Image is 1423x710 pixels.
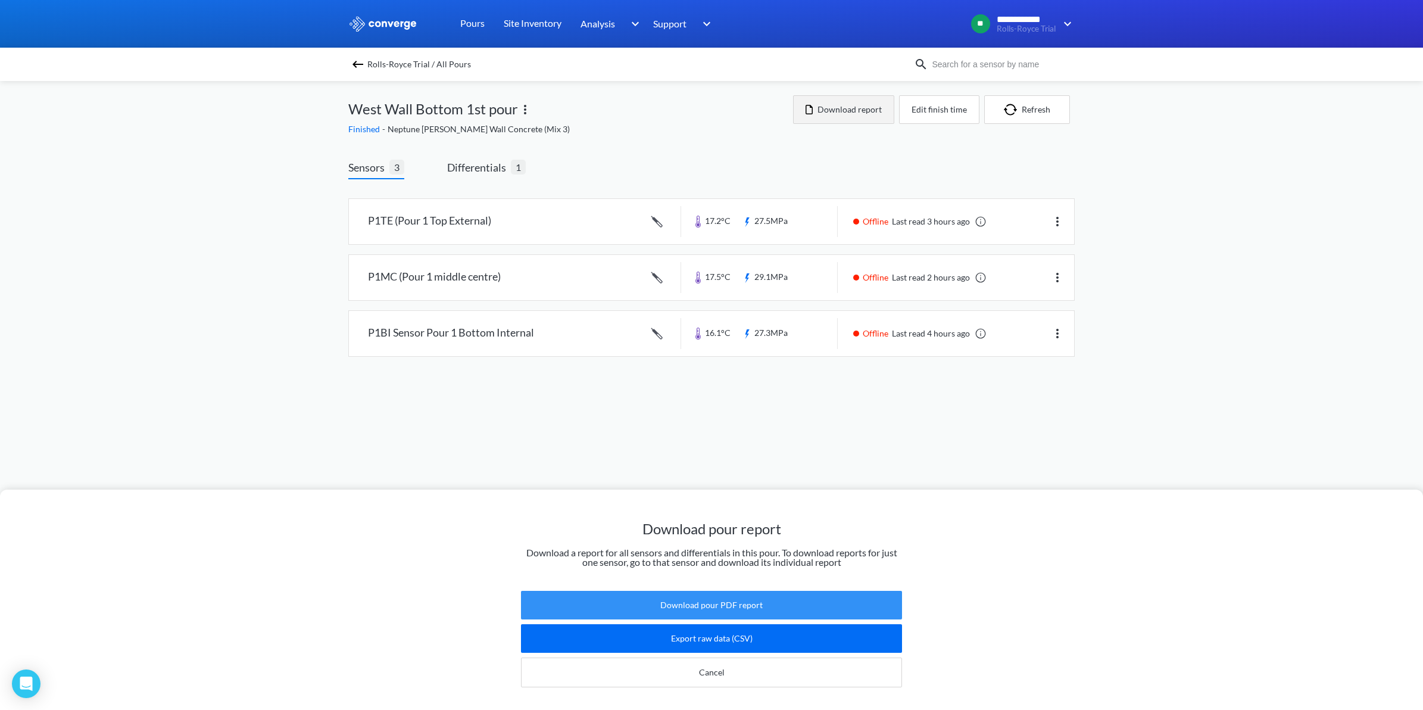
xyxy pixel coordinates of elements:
img: downArrow.svg [623,17,642,31]
p: Download a report for all sensors and differentials in this pour. To download reports for just on... [521,548,902,567]
div: Open Intercom Messenger [12,669,40,698]
span: Rolls-Royce Trial / All Pours [367,56,471,73]
span: Rolls-Royce Trial [997,24,1056,33]
img: logo_ewhite.svg [348,16,417,32]
button: Download pour PDF report [521,591,902,619]
img: icon-search.svg [914,57,928,71]
input: Search for a sensor by name [928,58,1072,71]
button: Cancel [521,658,902,687]
img: backspace.svg [351,57,365,71]
button: Export raw data (CSV) [521,624,902,653]
img: downArrow.svg [1056,17,1075,31]
span: Support [653,16,686,31]
h1: Download pour report [521,519,902,538]
span: Analysis [581,16,615,31]
img: downArrow.svg [695,17,714,31]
